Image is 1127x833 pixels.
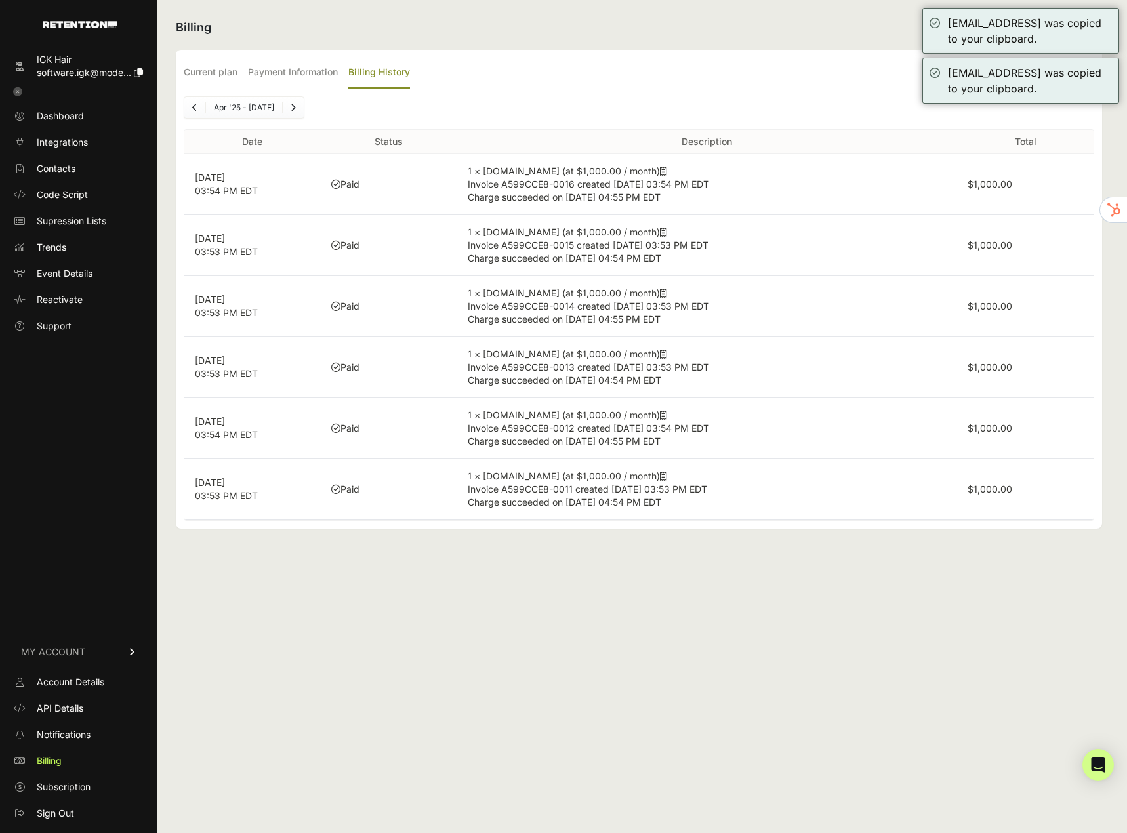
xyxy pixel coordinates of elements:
[468,483,707,495] span: Invoice A599CCE8-0011 created [DATE] 03:53 PM EDT
[8,106,150,127] a: Dashboard
[8,750,150,771] a: Billing
[8,263,150,284] a: Event Details
[457,398,957,459] td: 1 × [DOMAIN_NAME] (at $1,000.00 / month)
[468,178,709,190] span: Invoice A599CCE8-0016 created [DATE] 03:54 PM EDT
[321,337,457,398] td: Paid
[8,289,150,310] a: Reactivate
[457,276,957,337] td: 1 × [DOMAIN_NAME] (at $1,000.00 / month)
[948,65,1112,96] div: [EMAIL_ADDRESS] was copied to your clipboard.
[184,97,205,118] a: Previous
[321,398,457,459] td: Paid
[176,18,1102,37] h2: Billing
[457,154,957,215] td: 1 × [DOMAIN_NAME] (at $1,000.00 / month)
[968,422,1012,434] label: $1,000.00
[37,781,91,794] span: Subscription
[8,184,150,205] a: Code Script
[195,171,310,197] p: [DATE] 03:54 PM EDT
[457,130,957,154] th: Description
[8,211,150,232] a: Supression Lists
[37,293,83,306] span: Reactivate
[457,215,957,276] td: 1 × [DOMAIN_NAME] (at $1,000.00 / month)
[37,754,62,767] span: Billing
[8,632,150,672] a: MY ACCOUNT
[184,58,237,89] label: Current plan
[37,188,88,201] span: Code Script
[321,276,457,337] td: Paid
[457,459,957,520] td: 1 × [DOMAIN_NAME] (at $1,000.00 / month)
[37,267,92,280] span: Event Details
[43,21,117,28] img: Retention.com
[348,58,410,89] label: Billing History
[37,676,104,689] span: Account Details
[8,315,150,336] a: Support
[968,239,1012,251] label: $1,000.00
[321,130,457,154] th: Status
[195,232,310,258] p: [DATE] 03:53 PM EDT
[468,300,709,312] span: Invoice A599CCE8-0014 created [DATE] 03:53 PM EDT
[968,483,1012,495] label: $1,000.00
[195,293,310,319] p: [DATE] 03:53 PM EDT
[468,192,661,203] span: Charge succeeded on [DATE] 04:55 PM EDT
[321,459,457,520] td: Paid
[37,807,74,820] span: Sign Out
[468,314,661,325] span: Charge succeeded on [DATE] 04:55 PM EDT
[205,102,282,113] li: Apr '25 - [DATE]
[8,237,150,258] a: Trends
[37,53,143,66] div: IGK Hair
[8,698,150,719] a: API Details
[8,49,150,83] a: IGK Hair software.igk@mode...
[321,215,457,276] td: Paid
[8,672,150,693] a: Account Details
[968,300,1012,312] label: $1,000.00
[468,497,661,508] span: Charge succeeded on [DATE] 04:54 PM EDT
[37,319,72,333] span: Support
[8,803,150,824] a: Sign Out
[248,58,338,89] label: Payment Information
[37,241,66,254] span: Trends
[968,361,1012,373] label: $1,000.00
[948,15,1112,47] div: [EMAIL_ADDRESS] was copied to your clipboard.
[195,476,310,502] p: [DATE] 03:53 PM EDT
[8,777,150,798] a: Subscription
[468,422,709,434] span: Invoice A599CCE8-0012 created [DATE] 03:54 PM EDT
[21,645,85,659] span: MY ACCOUNT
[184,130,321,154] th: Date
[468,239,708,251] span: Invoice A599CCE8-0015 created [DATE] 03:53 PM EDT
[195,354,310,380] p: [DATE] 03:53 PM EDT
[37,67,131,78] span: software.igk@mode...
[957,130,1094,154] th: Total
[195,415,310,441] p: [DATE] 03:54 PM EDT
[457,337,957,398] td: 1 × [DOMAIN_NAME] (at $1,000.00 / month)
[37,214,106,228] span: Supression Lists
[37,136,88,149] span: Integrations
[968,178,1012,190] label: $1,000.00
[8,158,150,179] a: Contacts
[468,253,661,264] span: Charge succeeded on [DATE] 04:54 PM EDT
[283,97,304,118] a: Next
[1082,749,1114,781] div: Open Intercom Messenger
[468,436,661,447] span: Charge succeeded on [DATE] 04:55 PM EDT
[468,375,661,386] span: Charge succeeded on [DATE] 04:54 PM EDT
[468,361,709,373] span: Invoice A599CCE8-0013 created [DATE] 03:53 PM EDT
[8,724,150,745] a: Notifications
[37,162,75,175] span: Contacts
[37,110,84,123] span: Dashboard
[321,154,457,215] td: Paid
[37,702,83,715] span: API Details
[37,728,91,741] span: Notifications
[8,132,150,153] a: Integrations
